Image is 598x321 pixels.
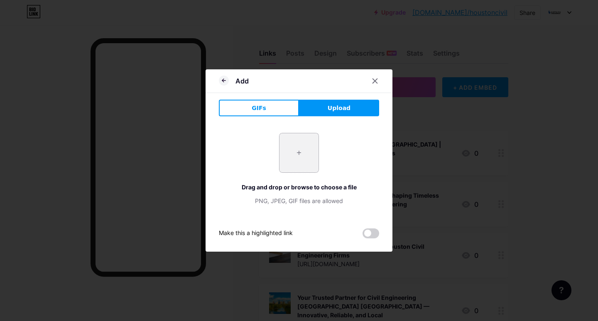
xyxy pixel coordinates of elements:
[219,196,379,205] div: PNG, JPEG, GIF files are allowed
[219,183,379,191] div: Drag and drop or browse to choose a file
[219,100,299,116] button: GIFs
[235,76,249,86] div: Add
[299,100,379,116] button: Upload
[328,104,350,113] span: Upload
[219,228,293,238] div: Make this a highlighted link
[252,104,266,113] span: GIFs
